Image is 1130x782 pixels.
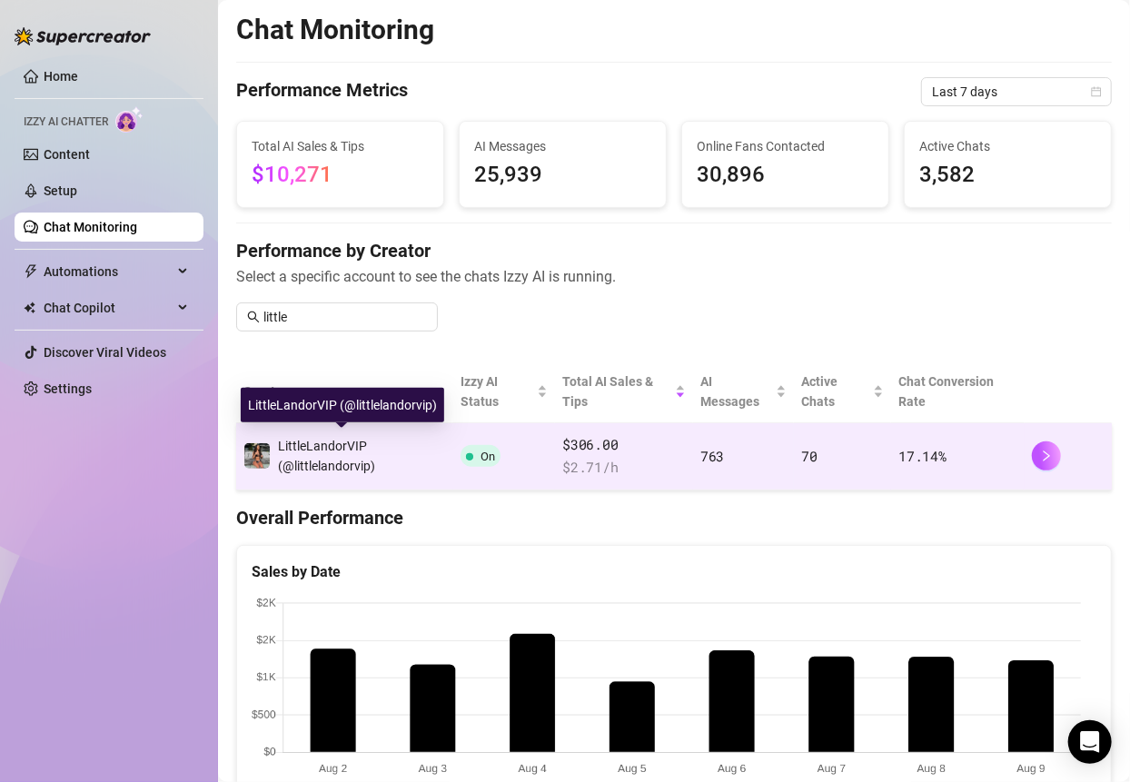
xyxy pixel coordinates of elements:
[236,238,1112,263] h4: Performance by Creator
[241,388,444,422] div: LittleLandorVIP (@littlelandorvip)
[693,361,794,423] th: AI Messages
[44,147,90,162] a: Content
[263,307,427,327] input: Search account...
[461,371,534,411] span: Izzy AI Status
[919,136,1096,156] span: Active Chats
[1068,720,1112,764] div: Open Intercom Messenger
[919,158,1096,193] span: 3,582
[932,78,1101,105] span: Last 7 days
[697,136,874,156] span: Online Fans Contacted
[236,13,434,47] h2: Chat Monitoring
[244,443,270,469] img: LittleLandorVIP (@littlelandorvip)
[44,183,77,198] a: Setup
[44,293,173,322] span: Chat Copilot
[44,345,166,360] a: Discover Viral Videos
[236,361,453,423] th: Creator
[44,381,92,396] a: Settings
[252,162,332,187] span: $10,271
[474,158,651,193] span: 25,939
[247,311,260,323] span: search
[15,27,151,45] img: logo-BBDzfeDw.svg
[278,439,375,473] span: LittleLandorVIP (@littlelandorvip)
[562,457,686,479] span: $ 2.71 /h
[236,505,1112,530] h4: Overall Performance
[562,371,671,411] span: Total AI Sales & Tips
[697,158,874,193] span: 30,896
[44,69,78,84] a: Home
[236,265,1112,288] span: Select a specific account to see the chats Izzy AI is running.
[44,220,137,234] a: Chat Monitoring
[794,361,891,423] th: Active Chats
[236,77,408,106] h4: Performance Metrics
[1091,86,1102,97] span: calendar
[801,371,869,411] span: Active Chats
[252,560,1096,583] div: Sales by Date
[700,447,724,465] span: 763
[891,361,1024,423] th: Chat Conversion Rate
[1040,450,1053,462] span: right
[1032,441,1061,470] button: right
[700,371,772,411] span: AI Messages
[474,136,651,156] span: AI Messages
[115,106,144,133] img: AI Chatter
[24,302,35,314] img: Chat Copilot
[24,114,108,131] span: Izzy AI Chatter
[898,447,946,465] span: 17.14 %
[252,136,429,156] span: Total AI Sales & Tips
[801,447,817,465] span: 70
[44,257,173,286] span: Automations
[453,361,556,423] th: Izzy AI Status
[555,361,693,423] th: Total AI Sales & Tips
[24,264,38,279] span: thunderbolt
[481,450,495,463] span: On
[562,434,686,456] span: $306.00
